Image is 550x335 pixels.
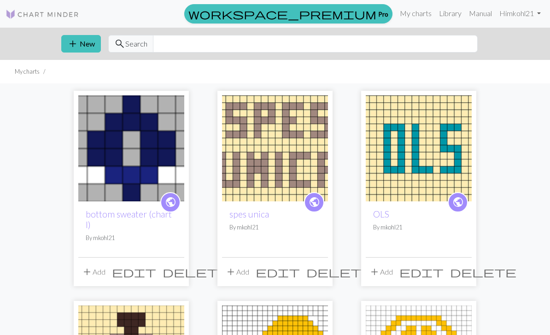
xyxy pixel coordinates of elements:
button: Delete [159,263,232,281]
a: public [160,192,181,212]
i: public [165,193,176,212]
i: Edit [256,266,300,277]
a: public [448,192,468,212]
a: spes unica [366,143,472,152]
span: add [67,37,78,50]
a: spes unica [229,209,269,219]
button: Edit [252,263,303,281]
a: bottom sweater (chart I) [86,209,172,230]
span: delete [306,265,373,278]
span: edit [399,265,444,278]
button: Add [222,263,252,281]
span: delete [450,265,516,278]
button: Add [366,263,396,281]
span: add [225,265,236,278]
i: public [309,193,320,212]
span: add [82,265,93,278]
a: public [304,192,324,212]
button: Delete [303,263,376,281]
img: bottom sweater (chart I) [78,95,184,201]
a: Manual [465,4,496,23]
a: spes unica [222,143,328,152]
a: Himkohl21 [496,4,544,23]
span: delete [163,265,229,278]
p: By mkohl21 [373,223,464,232]
i: public [452,193,464,212]
a: My charts [396,4,435,23]
button: New [61,35,101,53]
button: Edit [396,263,447,281]
li: My charts [15,67,40,76]
span: edit [112,265,156,278]
span: workspace_premium [188,7,376,20]
span: public [452,195,464,209]
img: spes unica [222,95,328,201]
span: Search [125,38,147,49]
span: public [165,195,176,209]
span: search [114,37,125,50]
img: Logo [6,9,79,20]
p: By mkohl21 [229,223,321,232]
span: edit [256,265,300,278]
a: OLS [373,209,389,219]
img: spes unica [366,95,472,201]
button: Add [78,263,109,281]
p: By mkohl21 [86,234,177,242]
button: Edit [109,263,159,281]
a: bottom sweater (chart I) [78,143,184,152]
button: Delete [447,263,520,281]
a: Pro [184,4,392,24]
i: Edit [399,266,444,277]
span: add [369,265,380,278]
span: public [309,195,320,209]
a: Library [435,4,465,23]
i: Edit [112,266,156,277]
